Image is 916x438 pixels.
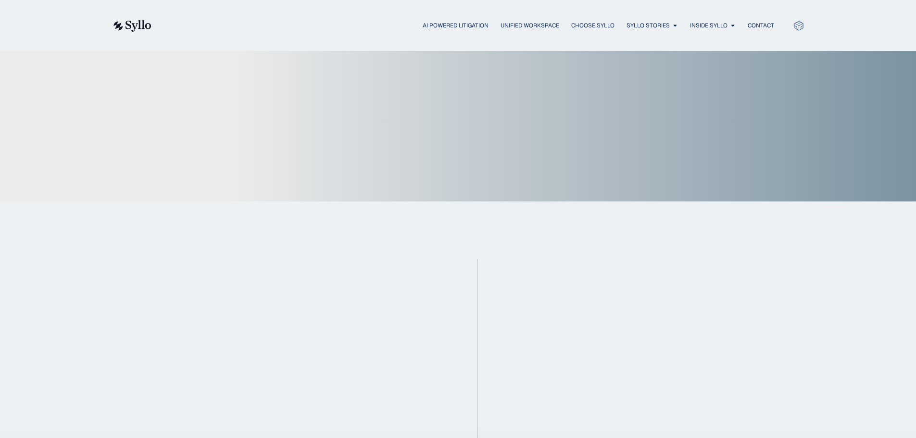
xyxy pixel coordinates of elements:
[501,21,559,30] a: Unified Workspace
[690,21,728,30] a: Inside Syllo
[112,20,151,32] img: syllo
[571,21,615,30] a: Choose Syllo
[423,21,489,30] a: AI Powered Litigation
[171,21,774,30] div: Menu Toggle
[171,21,774,30] nav: Menu
[748,21,774,30] a: Contact
[627,21,670,30] a: Syllo Stories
